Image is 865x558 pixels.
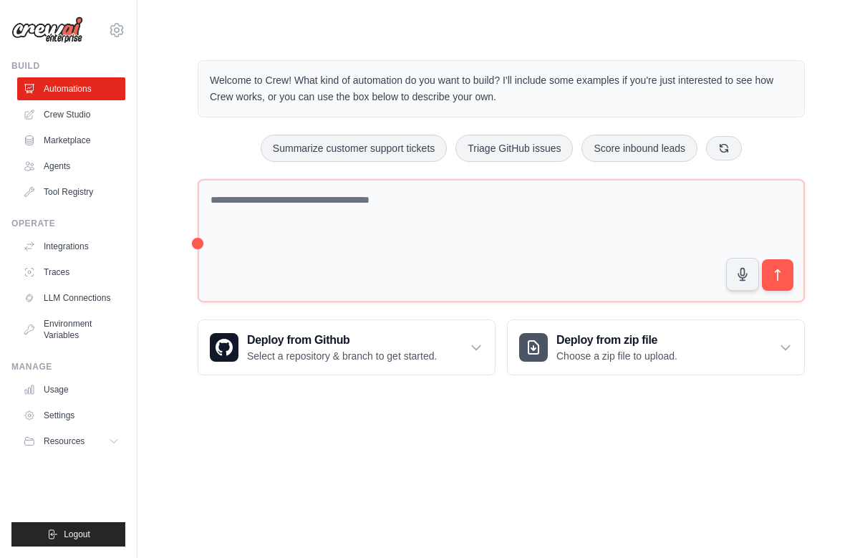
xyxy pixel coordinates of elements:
div: Build [11,60,125,72]
a: Usage [17,378,125,401]
p: Welcome to Crew! What kind of automation do you want to build? I'll include some examples if you'... [210,72,793,105]
a: Agents [17,155,125,178]
span: Resources [44,436,84,447]
span: Step 1 [602,430,632,441]
a: Tool Registry [17,181,125,203]
a: LLM Connections [17,287,125,309]
button: Close walkthrough [821,427,832,438]
a: Integrations [17,235,125,258]
a: Crew Studio [17,103,125,126]
a: Marketplace [17,129,125,152]
a: Environment Variables [17,312,125,347]
button: Logout [11,522,125,547]
a: Traces [17,261,125,284]
a: Settings [17,404,125,427]
h3: Create an automation [591,446,813,465]
div: Manage [11,361,125,372]
div: Operate [11,218,125,229]
p: Describe the automation you want to build, select an example option, or use the microphone to spe... [591,471,813,517]
a: Automations [17,77,125,100]
h3: Deploy from Github [247,332,437,349]
img: Logo [11,16,83,44]
button: Summarize customer support tickets [261,135,447,162]
button: Resources [17,430,125,453]
p: Select a repository & branch to get started. [247,349,437,363]
h3: Deploy from zip file [556,332,677,349]
span: Logout [64,529,90,540]
button: Triage GitHub issues [455,135,573,162]
p: Choose a zip file to upload. [556,349,677,363]
button: Score inbound leads [581,135,697,162]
